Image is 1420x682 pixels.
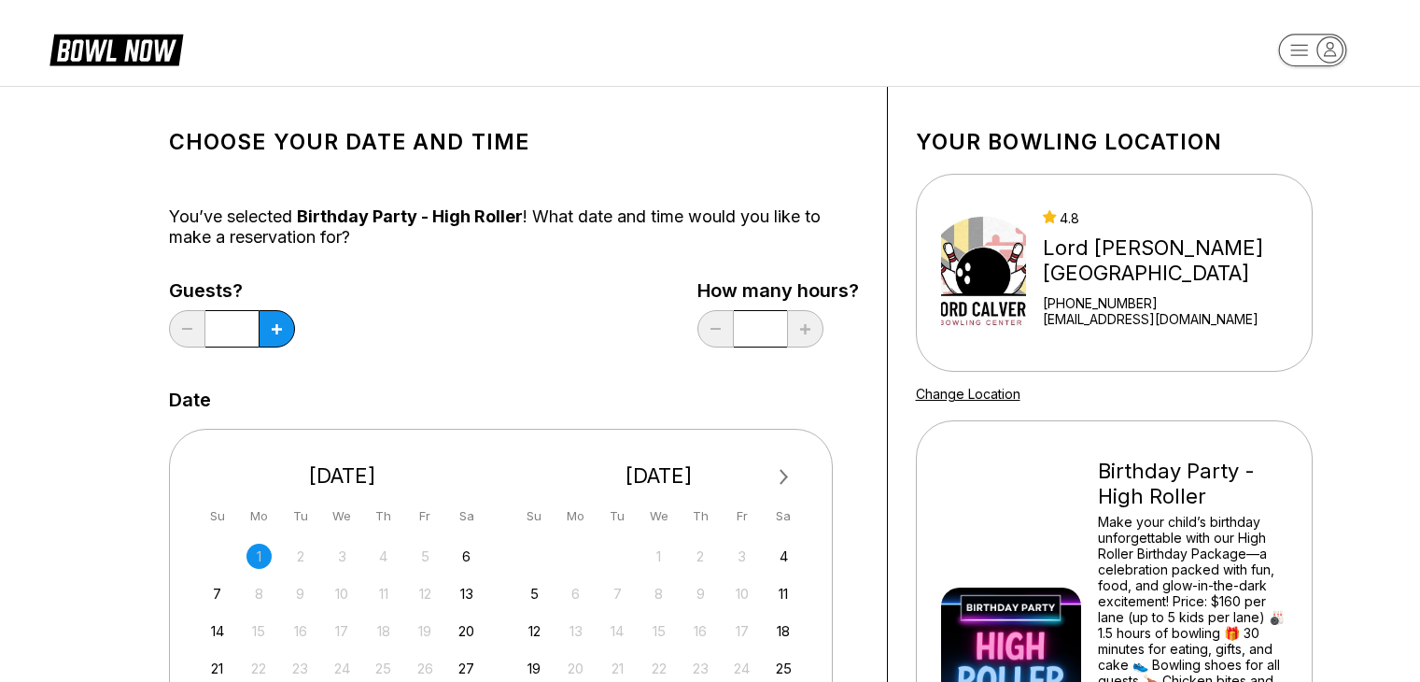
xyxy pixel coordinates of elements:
[605,618,630,644] div: Not available Tuesday, October 14th, 2025
[169,280,295,301] label: Guests?
[330,618,355,644] div: Not available Wednesday, September 17th, 2025
[288,504,313,529] div: Tu
[454,618,479,644] div: Choose Saturday, September 20th, 2025
[288,618,313,644] div: Not available Tuesday, September 16th, 2025
[1043,235,1303,286] div: Lord [PERSON_NAME][GEOGRAPHIC_DATA]
[646,504,671,529] div: We
[563,504,588,529] div: Mo
[371,504,396,529] div: Th
[288,656,313,681] div: Not available Tuesday, September 23rd, 2025
[771,504,796,529] div: Sa
[413,656,438,681] div: Not available Friday, September 26th, 2025
[522,618,547,644] div: Choose Sunday, October 12th, 2025
[688,544,713,569] div: Not available Thursday, October 2nd, 2025
[246,581,272,606] div: Not available Monday, September 8th, 2025
[454,504,479,529] div: Sa
[204,618,230,644] div: Choose Sunday, September 14th, 2025
[605,504,630,529] div: Tu
[288,544,313,569] div: Not available Tuesday, September 2nd, 2025
[688,581,713,606] div: Not available Thursday, October 9th, 2025
[413,544,438,569] div: Not available Friday, September 5th, 2025
[688,656,713,681] div: Not available Thursday, October 23rd, 2025
[941,203,1027,343] img: Lord Calvert Bowling Center
[729,581,754,606] div: Not available Friday, October 10th, 2025
[413,618,438,644] div: Not available Friday, September 19th, 2025
[246,504,272,529] div: Mo
[771,544,796,569] div: Choose Saturday, October 4th, 2025
[1043,311,1303,327] a: [EMAIL_ADDRESS][DOMAIN_NAME]
[371,656,396,681] div: Not available Thursday, September 25th, 2025
[729,504,754,529] div: Fr
[522,504,547,529] div: Su
[771,581,796,606] div: Choose Saturday, October 11th, 2025
[413,504,438,529] div: Fr
[246,656,272,681] div: Not available Monday, September 22nd, 2025
[688,618,713,644] div: Not available Thursday, October 16th, 2025
[769,462,799,492] button: Next Month
[697,280,859,301] label: How many hours?
[169,206,859,248] div: You’ve selected ! What date and time would you like to make a reservation for?
[371,618,396,644] div: Not available Thursday, September 18th, 2025
[246,544,272,569] div: Not available Monday, September 1st, 2025
[454,544,479,569] div: Choose Saturday, September 6th, 2025
[1098,459,1287,509] div: Birthday Party - High Roller
[330,656,355,681] div: Not available Wednesday, September 24th, 2025
[330,544,355,569] div: Not available Wednesday, September 3rd, 2025
[916,386,1020,402] a: Change Location
[454,656,479,681] div: Choose Saturday, September 27th, 2025
[605,581,630,606] div: Not available Tuesday, October 7th, 2025
[204,656,230,681] div: Choose Sunday, September 21st, 2025
[563,581,588,606] div: Not available Monday, October 6th, 2025
[688,504,713,529] div: Th
[330,581,355,606] div: Not available Wednesday, September 10th, 2025
[169,390,211,410] label: Date
[522,656,547,681] div: Choose Sunday, October 19th, 2025
[297,206,523,226] span: Birthday Party - High Roller
[771,656,796,681] div: Choose Saturday, October 25th, 2025
[646,581,671,606] div: Not available Wednesday, October 8th, 2025
[605,656,630,681] div: Not available Tuesday, October 21st, 2025
[916,129,1313,155] h1: Your bowling location
[204,581,230,606] div: Choose Sunday, September 7th, 2025
[729,656,754,681] div: Not available Friday, October 24th, 2025
[454,581,479,606] div: Choose Saturday, September 13th, 2025
[729,618,754,644] div: Not available Friday, October 17th, 2025
[169,129,859,155] h1: Choose your Date and time
[288,581,313,606] div: Not available Tuesday, September 9th, 2025
[246,618,272,644] div: Not available Monday, September 15th, 2025
[729,544,754,569] div: Not available Friday, October 3rd, 2025
[646,618,671,644] div: Not available Wednesday, October 15th, 2025
[330,504,355,529] div: We
[522,581,547,606] div: Choose Sunday, October 5th, 2025
[1043,295,1303,311] div: [PHONE_NUMBER]
[204,504,230,529] div: Su
[514,463,804,489] div: [DATE]
[371,581,396,606] div: Not available Thursday, September 11th, 2025
[646,544,671,569] div: Not available Wednesday, October 1st, 2025
[563,656,588,681] div: Not available Monday, October 20th, 2025
[563,618,588,644] div: Not available Monday, October 13th, 2025
[413,581,438,606] div: Not available Friday, September 12th, 2025
[371,544,396,569] div: Not available Thursday, September 4th, 2025
[1043,210,1303,226] div: 4.8
[771,618,796,644] div: Choose Saturday, October 18th, 2025
[198,463,487,489] div: [DATE]
[646,656,671,681] div: Not available Wednesday, October 22nd, 2025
